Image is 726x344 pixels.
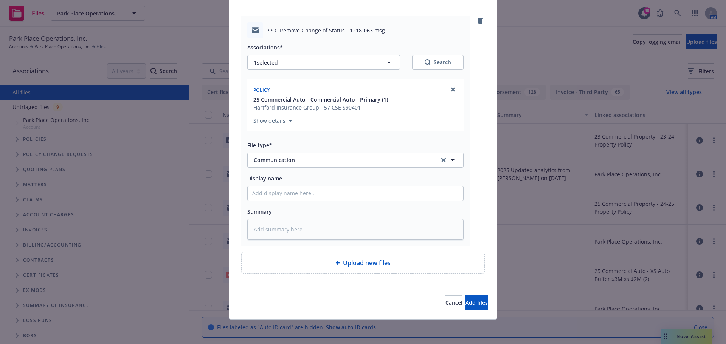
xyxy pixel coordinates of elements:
span: File type* [247,142,272,149]
svg: Search [425,59,431,65]
a: remove [476,16,485,25]
div: Search [425,59,451,66]
span: Communication [254,156,429,164]
button: Cancel [445,295,462,310]
span: Policy [253,87,270,93]
span: PPO- Remove-Change of Status - 1218-063.msg [266,26,385,34]
span: Summary [247,208,272,215]
a: clear selection [439,156,448,165]
span: 1 selected [254,59,278,66]
span: Display name [247,175,282,182]
button: 25 Commercial Auto - Commercial Auto - Primary (1) [253,96,388,103]
a: close [448,85,458,94]
button: 1selected [247,55,400,70]
div: Upload new files [241,252,485,274]
input: Add display name here... [248,186,463,201]
div: Hartford Insurance Group - 57 CSE S90401 [253,103,388,111]
button: Add files [465,295,488,310]
span: Associations* [247,44,283,51]
button: Show details [250,116,295,125]
span: Add files [465,299,488,306]
span: Upload new files [343,258,391,267]
button: Communicationclear selection [247,153,464,168]
button: SearchSearch [412,55,464,70]
span: Cancel [445,299,462,306]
